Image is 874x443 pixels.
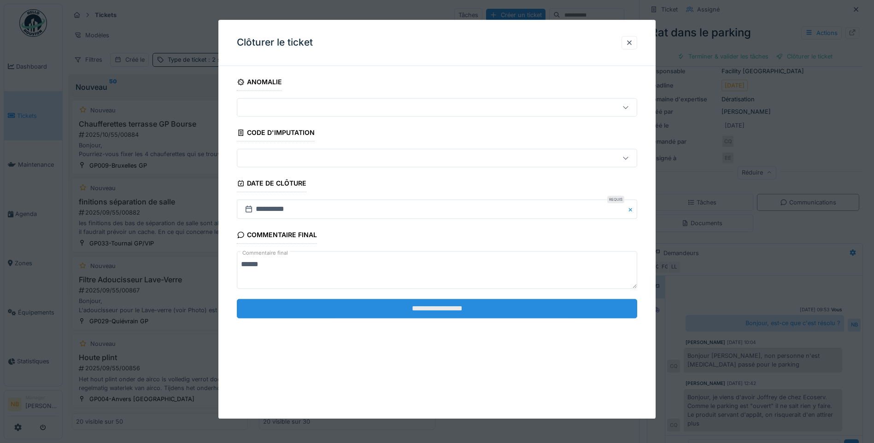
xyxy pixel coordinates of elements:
[237,37,313,48] h3: Clôturer le ticket
[237,126,315,141] div: Code d'imputation
[237,177,306,192] div: Date de clôture
[607,196,624,204] div: Requis
[237,228,317,244] div: Commentaire final
[240,248,290,259] label: Commentaire final
[627,200,637,219] button: Close
[237,75,282,91] div: Anomalie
